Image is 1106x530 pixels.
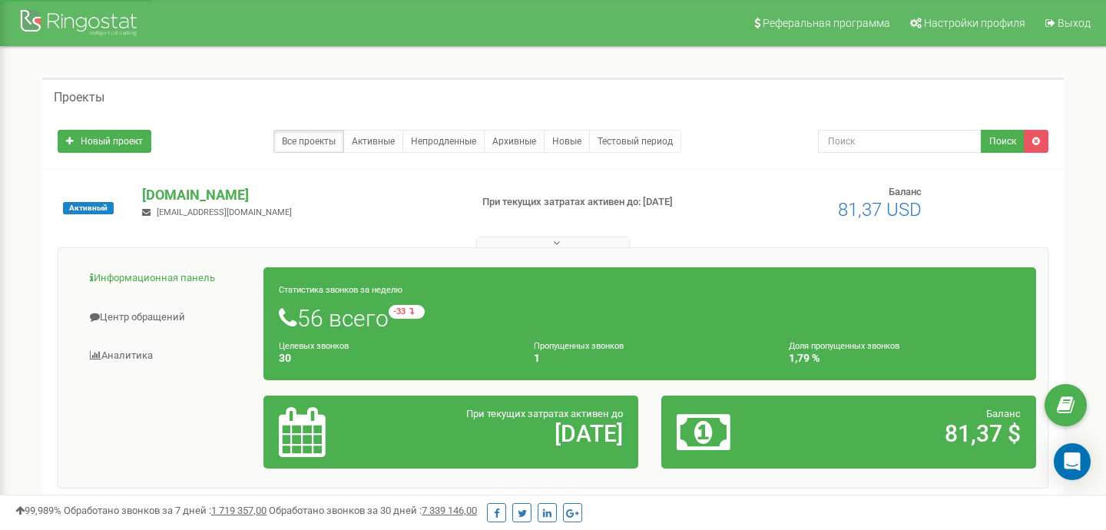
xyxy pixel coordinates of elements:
u: 1 719 357,00 [211,505,267,516]
h2: 81,37 $ [799,421,1021,446]
span: Обработано звонков за 7 дней : [64,505,267,516]
div: Open Intercom Messenger [1054,443,1091,480]
p: При текущих затратах активен до: [DATE] [482,195,713,210]
u: 7 339 146,00 [422,505,477,516]
span: Баланс [986,408,1021,419]
span: Выход [1058,17,1091,29]
span: [EMAIL_ADDRESS][DOMAIN_NAME] [157,207,292,217]
h1: 56 всего [279,305,1021,331]
a: Все проекты [273,130,344,153]
a: Новые [544,130,590,153]
a: Непродленные [402,130,485,153]
h5: Проекты [54,91,104,104]
a: Активные [343,130,403,153]
input: Поиск [818,130,982,153]
span: 81,37 USD [838,199,922,220]
span: Обработано звонков за 30 дней : [269,505,477,516]
span: Настройки профиля [924,17,1025,29]
a: Центр обращений [70,299,264,336]
span: Баланс [889,186,922,197]
small: -33 [389,305,425,319]
a: Аналитика [70,337,264,375]
span: Активный [63,202,114,214]
h4: 1 [534,353,766,364]
h2: [DATE] [401,421,623,446]
a: Новый проект [58,130,151,153]
small: Целевых звонков [279,341,349,351]
span: При текущих затратах активен до [466,408,623,419]
a: Архивные [484,130,545,153]
h4: 1,79 % [789,353,1021,364]
small: Пропущенных звонков [534,341,624,351]
a: Тестовый период [589,130,681,153]
a: Информационная панель [70,260,264,297]
p: [DOMAIN_NAME] [142,185,457,205]
span: Реферальная программа [763,17,890,29]
small: Доля пропущенных звонков [789,341,899,351]
button: Поиск [981,130,1025,153]
h4: 30 [279,353,511,364]
span: 99,989% [15,505,61,516]
small: Статистика звонков за неделю [279,285,402,295]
